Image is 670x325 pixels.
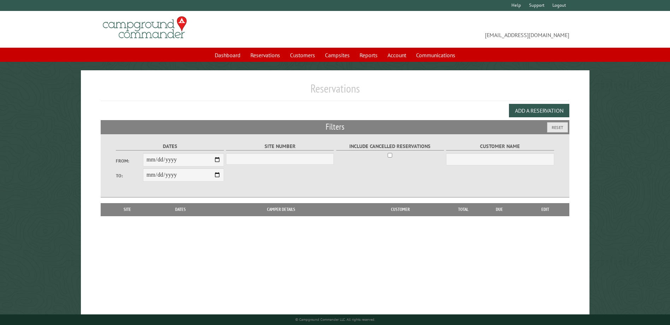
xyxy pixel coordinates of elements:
[355,48,382,62] a: Reports
[351,203,449,216] th: Customer
[446,142,554,150] label: Customer Name
[246,48,284,62] a: Reservations
[295,317,375,322] small: © Campground Commander LLC. All rights reserved.
[211,203,351,216] th: Camper Details
[286,48,319,62] a: Customers
[226,142,334,150] label: Site Number
[104,203,150,216] th: Site
[412,48,459,62] a: Communications
[383,48,410,62] a: Account
[116,172,143,179] label: To:
[101,82,569,101] h1: Reservations
[150,203,211,216] th: Dates
[116,158,143,164] label: From:
[321,48,354,62] a: Campsites
[449,203,477,216] th: Total
[336,142,444,150] label: Include Cancelled Reservations
[116,142,224,150] label: Dates
[522,203,569,216] th: Edit
[477,203,522,216] th: Due
[211,48,245,62] a: Dashboard
[547,122,568,132] button: Reset
[509,104,569,117] button: Add a Reservation
[101,14,189,41] img: Campground Commander
[101,120,569,134] h2: Filters
[335,19,569,39] span: [EMAIL_ADDRESS][DOMAIN_NAME]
